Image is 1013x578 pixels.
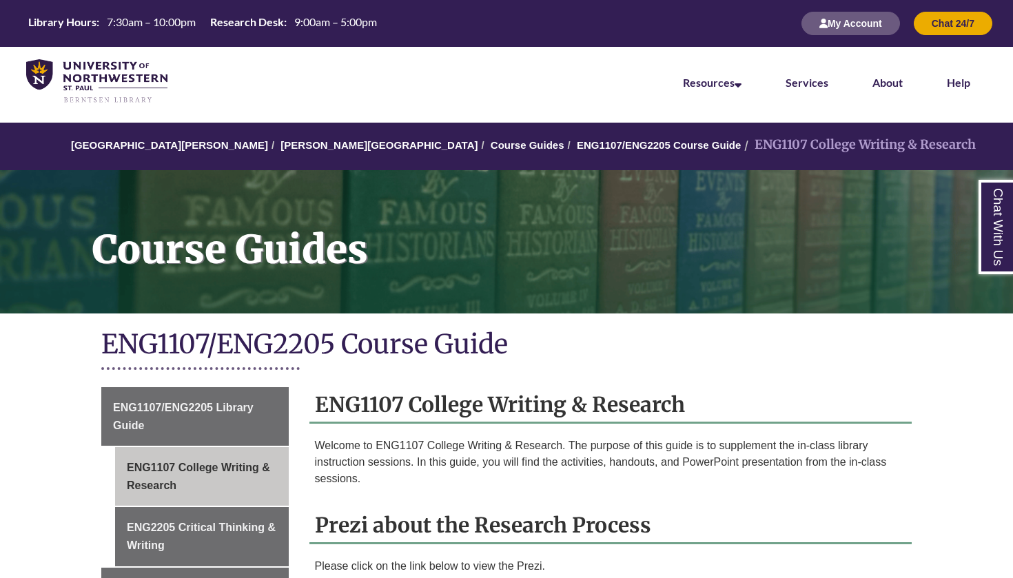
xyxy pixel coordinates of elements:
a: My Account [801,17,900,29]
span: 7:30am – 10:00pm [107,15,196,28]
th: Research Desk: [205,14,289,30]
a: [PERSON_NAME][GEOGRAPHIC_DATA] [280,139,478,151]
a: Course Guides [491,139,564,151]
a: Chat 24/7 [914,17,992,29]
p: Welcome to ENG1107 College Writing & Research. The purpose of this guide is to supplement the in-... [315,437,907,487]
a: ENG1107/ENG2205 Course Guide [577,139,741,151]
h1: ENG1107/ENG2205 Course Guide [101,327,912,364]
h2: ENG1107 College Writing & Research [309,387,912,424]
table: Hours Today [23,14,382,32]
a: About [872,76,903,89]
a: ENG2205 Critical Thinking & Writing [115,507,289,566]
p: Please click on the link below to view the Prezi. [315,558,907,575]
span: 9:00am – 5:00pm [294,15,377,28]
a: Services [786,76,828,89]
a: [GEOGRAPHIC_DATA][PERSON_NAME] [71,139,268,151]
button: My Account [801,12,900,35]
a: Hours Today [23,14,382,33]
img: UNWSP Library Logo [26,59,167,104]
h1: Course Guides [77,170,1013,296]
a: Resources [683,76,741,89]
li: ENG1107 College Writing & Research [741,135,976,155]
span: ENG1107/ENG2205 Library Guide [113,402,254,431]
a: ENG1107 College Writing & Research [115,447,289,506]
a: ENG1107/ENG2205 Library Guide [101,387,289,446]
a: Help [947,76,970,89]
th: Library Hours: [23,14,101,30]
h2: Prezi about the Research Process [309,508,912,544]
button: Chat 24/7 [914,12,992,35]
